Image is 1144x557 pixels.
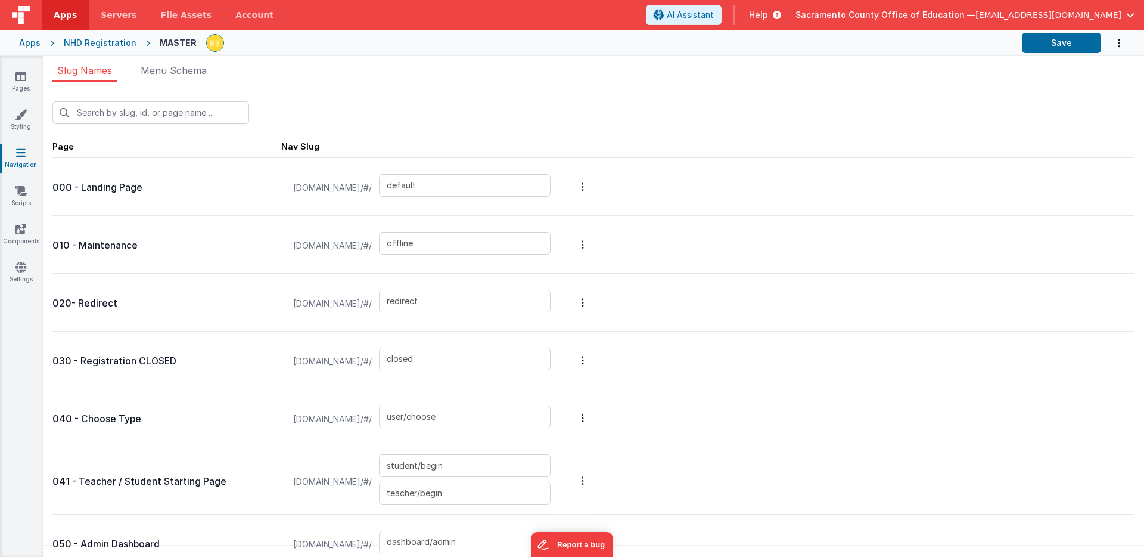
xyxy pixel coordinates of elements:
[286,339,379,384] span: [DOMAIN_NAME]/#/
[286,165,379,211] span: [DOMAIN_NAME]/#/
[52,141,281,153] div: Page
[795,9,1134,21] button: Sacramento County Office of Education — [EMAIL_ADDRESS][DOMAIN_NAME]
[574,221,591,268] button: Options
[379,290,551,312] input: Enter a slug name
[286,454,379,509] span: [DOMAIN_NAME]/#/
[141,64,207,76] span: Menu Schema
[286,223,379,268] span: [DOMAIN_NAME]/#/
[52,295,281,312] p: 020- Redirect
[52,474,281,490] p: 041 - Teacher / Student Starting Page
[379,174,551,197] input: Enter a slug name
[207,35,223,51] img: 3aae05562012a16e32320df8a0cd8a1d
[19,37,41,49] div: Apps
[531,532,613,557] iframe: Marker.io feedback button
[379,406,551,428] input: Enter a slug name
[286,281,379,326] span: [DOMAIN_NAME]/#/
[52,237,281,254] p: 010 - Maintenance
[1101,31,1125,55] button: Options
[1022,33,1101,53] button: Save
[281,141,319,153] div: Nav Slug
[574,163,591,211] button: Options
[286,397,379,442] span: [DOMAIN_NAME]/#/
[161,9,212,21] span: File Assets
[379,348,551,370] input: Enter a slug name
[64,37,136,49] div: NHD Registration
[749,9,768,21] span: Help
[160,37,197,49] div: MASTER
[574,278,591,326] button: Options
[52,411,281,428] p: 040 - Choose Type
[52,101,249,124] input: Search by slug, id, or page name ...
[574,394,591,442] button: Options
[52,180,281,196] p: 000 - Landing Page
[379,454,551,477] input: Enter a slug name
[54,9,77,21] span: Apps
[574,452,591,509] button: Options
[52,353,281,370] p: 030 - Registration CLOSED
[667,9,714,21] span: AI Assistant
[795,9,975,21] span: Sacramento County Office of Education —
[101,9,136,21] span: Servers
[57,64,112,76] span: Slug Names
[379,482,551,505] input: Enter a slug name
[379,531,551,553] input: Enter a slug name
[975,9,1121,21] span: [EMAIL_ADDRESS][DOMAIN_NAME]
[646,5,722,25] button: AI Assistant
[574,336,591,384] button: Options
[379,232,551,255] input: Enter a slug name
[52,536,281,553] p: 050 - Admin Dashboard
